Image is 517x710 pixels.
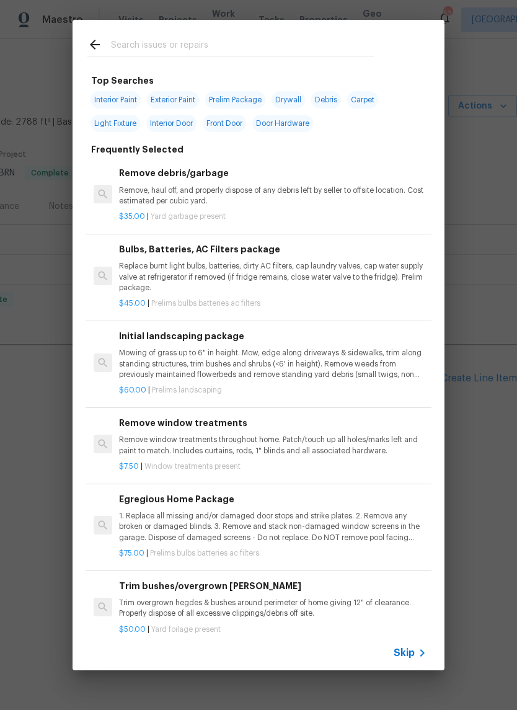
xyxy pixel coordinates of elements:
span: Prelim Package [205,91,265,109]
span: $75.00 [119,549,144,557]
h6: Initial landscaping package [119,329,426,343]
span: Light Fixture [91,115,140,132]
span: Carpet [347,91,378,109]
span: Door Hardware [252,115,313,132]
p: | [119,298,426,309]
input: Search issues or repairs [111,37,374,56]
h6: Top Searches [91,74,154,87]
span: Yard garbage present [151,213,226,220]
p: | [119,548,426,559]
span: Front Door [203,115,246,132]
p: | [119,624,426,635]
span: Debris [311,91,341,109]
span: Skip [394,647,415,659]
p: | [119,461,426,472]
span: Interior Paint [91,91,141,109]
h6: Remove debris/garbage [119,166,426,180]
p: Remove window treatments throughout home. Patch/touch up all holes/marks left and paint to match.... [119,435,426,456]
p: | [119,211,426,222]
h6: Remove window treatments [119,416,426,430]
h6: Egregious Home Package [119,492,426,506]
p: 1. Replace all missing and/or damaged door stops and strike plates. 2. Remove any broken or damag... [119,511,426,543]
p: Trim overgrown hegdes & bushes around perimeter of home giving 12" of clearance. Properly dispose... [119,598,426,619]
span: $45.00 [119,300,146,307]
h6: Trim bushes/overgrown [PERSON_NAME] [119,579,426,593]
span: Exterior Paint [147,91,199,109]
span: Interior Door [146,115,197,132]
span: $35.00 [119,213,145,220]
span: $60.00 [119,386,146,394]
p: Remove, haul off, and properly dispose of any debris left by seller to offsite location. Cost est... [119,185,426,206]
span: $7.50 [119,463,139,470]
p: Mowing of grass up to 6" in height. Mow, edge along driveways & sidewalks, trim along standing st... [119,348,426,379]
h6: Frequently Selected [91,143,183,156]
span: Drywall [272,91,305,109]
span: Prelims bulbs batteries ac filters [151,300,260,307]
span: Window treatments present [144,463,241,470]
p: | [119,385,426,396]
h6: Bulbs, Batteries, AC Filters package [119,242,426,256]
span: Prelims bulbs batteries ac filters [150,549,259,557]
span: Yard foilage present [151,626,221,633]
span: Prelims landscaping [152,386,222,394]
span: $50.00 [119,626,146,633]
p: Replace burnt light bulbs, batteries, dirty AC filters, cap laundry valves, cap water supply valv... [119,261,426,293]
